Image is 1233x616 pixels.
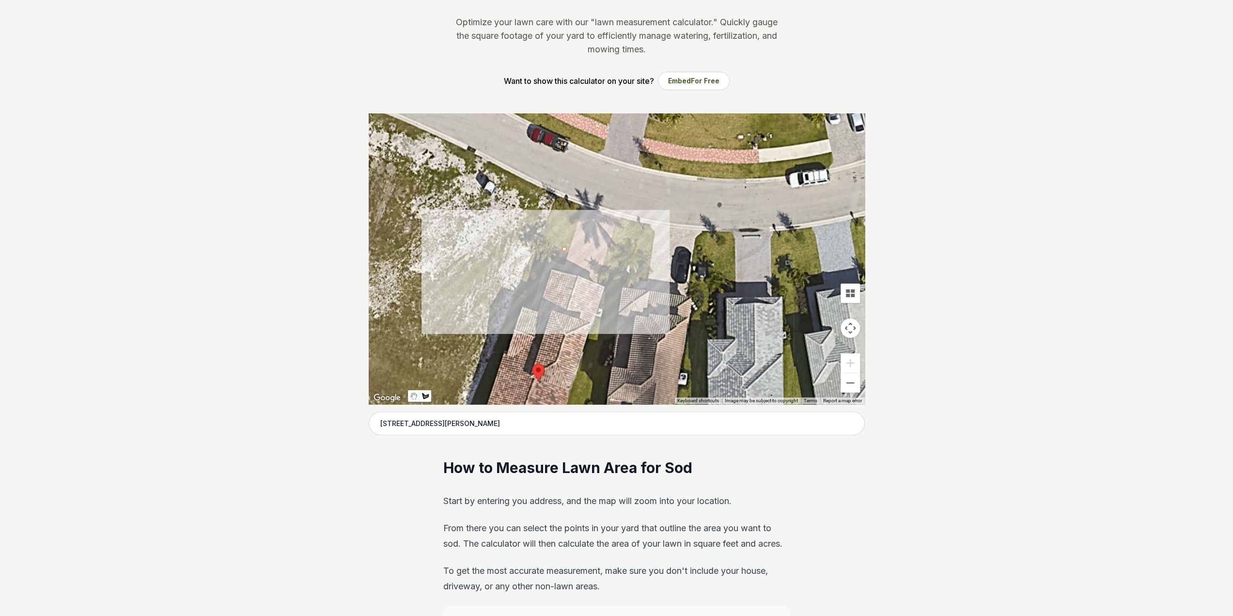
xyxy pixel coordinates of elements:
[369,411,865,436] input: Enter your address to get started
[454,16,780,56] p: Optimize your lawn care with our "lawn measurement calculator." Quickly gauge the square footage ...
[408,390,420,402] button: Stop drawing
[691,77,719,85] span: For Free
[443,521,790,552] p: From there you can select the points in your yard that outline the area you want to sod. The calc...
[371,392,403,404] a: Open this area in Google Maps (opens a new window)
[504,75,654,87] p: Want to show this calculator on your site?
[841,373,860,393] button: Zoom out
[420,390,431,402] button: Draw a shape
[841,284,860,303] button: Tilt map
[725,398,798,403] span: Image may be subject to copyright
[443,493,790,509] p: Start by entering you address, and the map will zoom into your location.
[371,392,403,404] img: Google
[841,318,860,338] button: Map camera controls
[443,563,790,594] p: To get the most accurate measurement, make sure you don't include your house, driveway, or any ot...
[804,398,817,403] a: Terms (opens in new tab)
[658,72,730,90] button: EmbedFor Free
[823,398,862,403] a: Report a map error
[677,397,719,404] button: Keyboard shortcuts
[443,458,790,478] h2: How to Measure Lawn Area for Sod
[841,353,860,373] button: Zoom in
